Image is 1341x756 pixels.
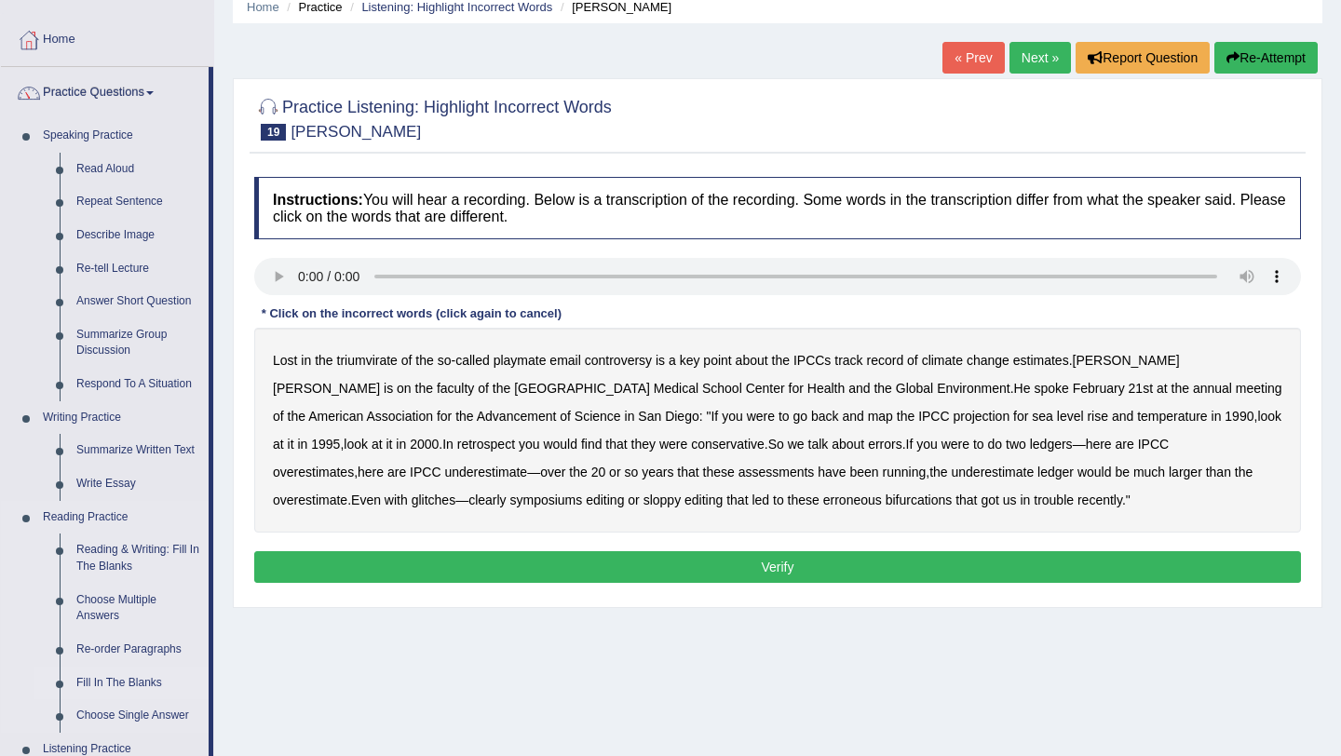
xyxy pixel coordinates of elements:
b: Even [351,493,381,507]
b: it [288,437,294,452]
b: climate [922,353,963,368]
b: is [656,353,665,368]
b: controversy [585,353,652,368]
b: conservative [691,437,765,452]
b: the [874,381,891,396]
a: Re-tell Lecture [68,252,209,286]
b: led [752,493,769,507]
b: and [1112,409,1133,424]
b: Advancement [477,409,557,424]
b: clearly [468,493,506,507]
a: Choose Single Answer [68,699,209,733]
b: ledger [1037,465,1074,479]
a: Re-order Paragraphs [68,633,209,667]
b: in [301,353,311,368]
a: Reading & Writing: Fill In The Blanks [68,533,209,583]
b: with [385,493,408,507]
b: us [1003,493,1017,507]
a: Repeat Sentence [68,185,209,219]
b: Medical [654,381,698,396]
b: for [437,409,452,424]
b: Diego [665,409,699,424]
b: Health [807,381,845,396]
b: that [677,465,698,479]
b: look [1257,409,1281,424]
b: IPCC [410,465,440,479]
b: If [906,437,914,452]
b: IPCC [918,409,949,424]
b: Lost [273,353,297,368]
div: * Click on the incorrect words (click again to cancel) [254,304,569,322]
b: track [834,353,862,368]
b: If [711,409,718,424]
b: ledgers [1030,437,1073,452]
b: have [818,465,846,479]
b: level [1057,409,1084,424]
b: of [907,353,918,368]
span: 19 [261,124,286,141]
b: were [747,409,775,424]
a: Home [1,14,213,61]
b: of [401,353,413,368]
b: that [955,493,977,507]
b: years [642,465,673,479]
b: the [897,409,914,424]
b: map [868,409,893,424]
b: on [397,381,412,396]
b: much [1133,465,1165,479]
b: 21st [1129,381,1153,396]
b: editing [586,493,624,507]
b: over [540,465,565,479]
b: the [455,409,473,424]
b: you [519,437,540,452]
b: [PERSON_NAME] [273,381,380,396]
b: errors [868,437,902,452]
a: Writing Practice [34,401,209,435]
b: So [768,437,784,452]
a: Write Essay [68,467,209,501]
b: a [669,353,676,368]
b: that [726,493,748,507]
b: and [842,409,863,424]
b: of [273,409,284,424]
b: San [638,409,661,424]
b: 20 [591,465,606,479]
b: they [631,437,656,452]
b: February [1073,381,1125,396]
h2: Practice Listening: Highlight Incorrect Words [254,94,612,141]
b: temperature [1137,409,1207,424]
b: back [811,409,839,424]
b: the [569,465,587,479]
b: would [543,437,577,452]
b: 1995 [311,437,340,452]
b: School [702,381,742,396]
b: look [344,437,368,452]
b: in [396,437,406,452]
button: Report Question [1076,42,1210,74]
b: here [358,465,384,479]
a: Fill In The Blanks [68,667,209,700]
a: Read Aloud [68,153,209,186]
b: [PERSON_NAME] [1073,353,1180,368]
b: called [455,353,490,368]
b: faculty [437,381,474,396]
b: are [1116,437,1134,452]
b: would [1077,465,1112,479]
b: were [941,437,969,452]
b: the [772,353,790,368]
a: Speaking Practice [34,119,209,153]
b: got [981,493,998,507]
b: editing [684,493,723,507]
b: overestimates [273,465,354,479]
b: assessments [738,465,815,479]
small: [PERSON_NAME] [291,123,421,141]
b: trouble [1034,493,1074,507]
b: [GEOGRAPHIC_DATA] [514,381,650,396]
b: retrospect [457,437,515,452]
b: Science [575,409,621,424]
b: the [415,353,433,368]
a: Respond To A Situation [68,368,209,401]
b: projection [953,409,1009,424]
b: underestimate [444,465,527,479]
b: in [1212,409,1222,424]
